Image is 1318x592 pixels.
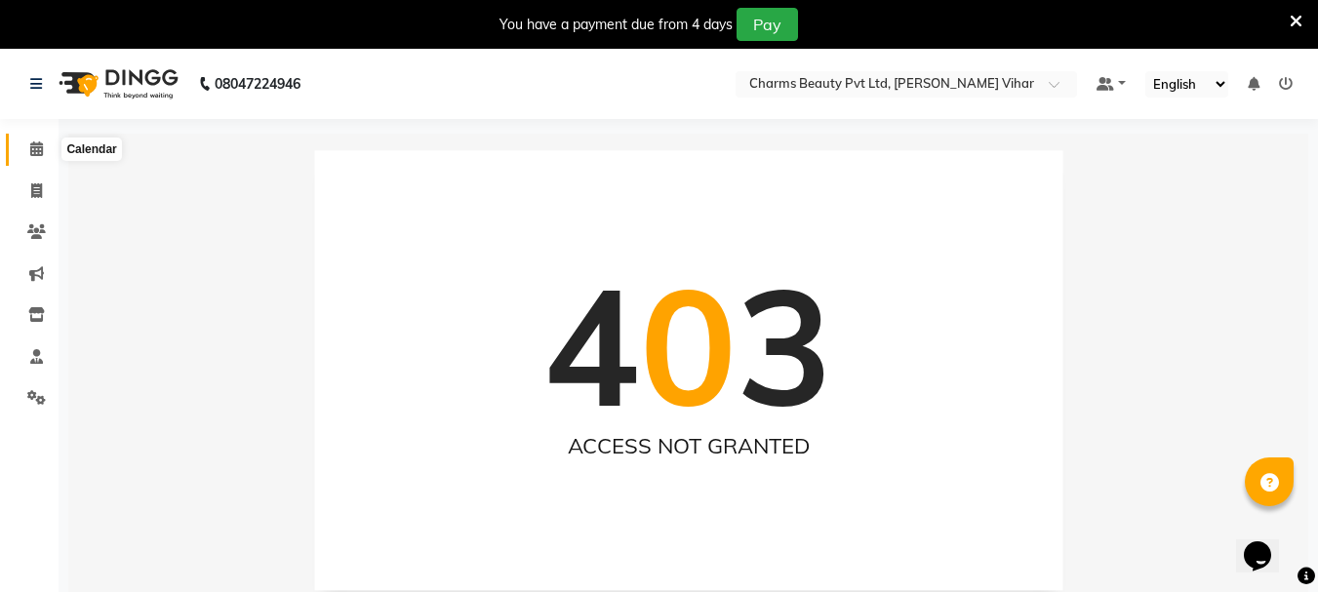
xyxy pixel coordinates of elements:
[640,244,737,446] span: 0
[543,249,833,442] h1: 4 3
[61,138,121,161] div: Calendar
[499,15,733,35] div: You have a payment due from 4 days
[215,57,300,111] b: 08047224946
[353,433,1023,458] h2: ACCESS NOT GRANTED
[50,57,183,111] img: logo
[1236,514,1298,572] iframe: chat widget
[737,8,798,41] button: Pay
